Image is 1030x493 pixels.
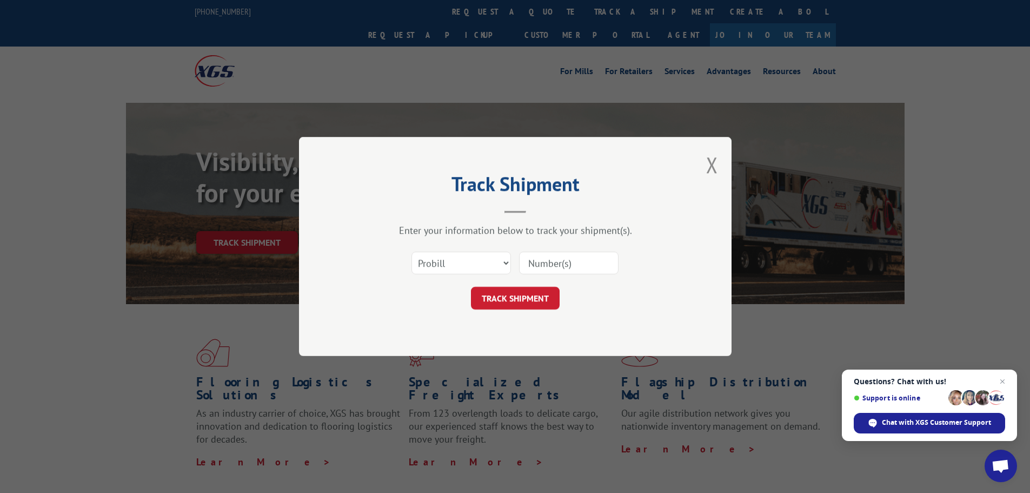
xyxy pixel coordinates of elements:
span: Questions? Chat with us! [854,377,1005,386]
span: Support is online [854,394,945,402]
span: Chat with XGS Customer Support [882,418,991,428]
button: TRACK SHIPMENT [471,287,560,310]
div: Enter your information below to track your shipment(s). [353,224,677,236]
button: Close modal [706,150,718,179]
input: Number(s) [519,252,619,274]
h2: Track Shipment [353,176,677,197]
div: Chat with XGS Customer Support [854,413,1005,433]
div: Open chat [985,450,1017,482]
span: Close chat [996,375,1009,388]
